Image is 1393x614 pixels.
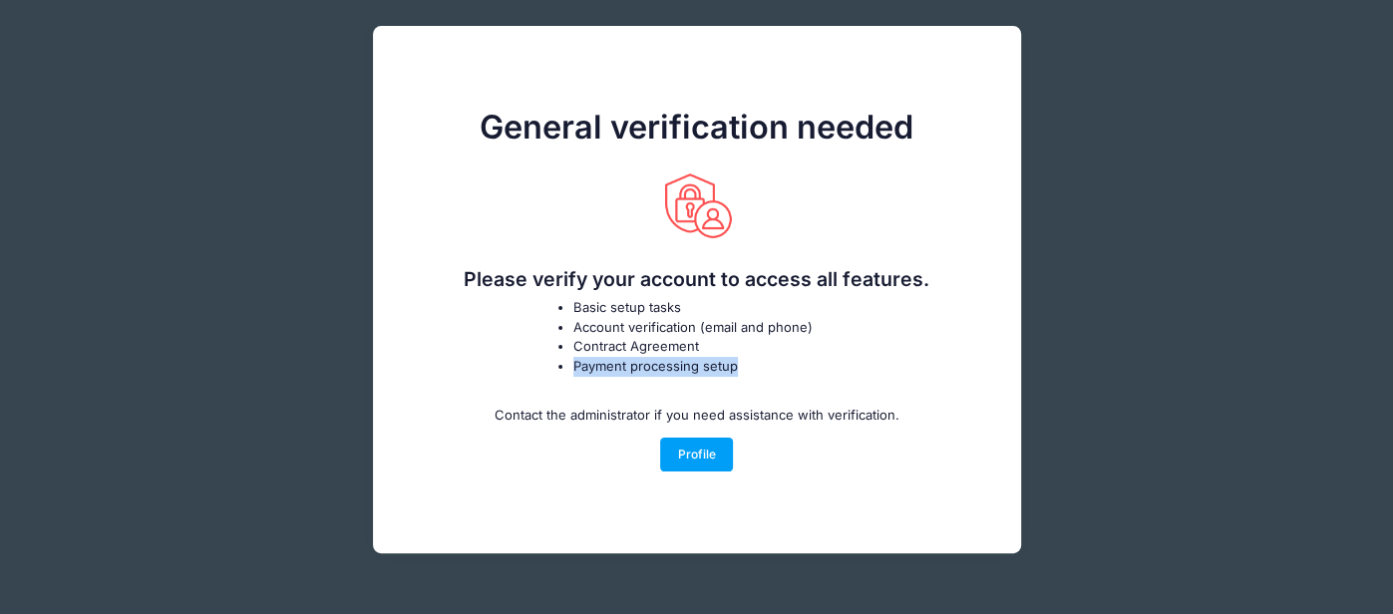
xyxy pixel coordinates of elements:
[660,438,733,471] a: Profile
[573,318,847,338] li: Account verification (email and phone)
[402,108,992,147] h1: General verification needed
[573,298,847,318] li: Basic setup tasks
[402,268,992,291] h2: Please verify your account to access all features.
[573,337,847,357] li: Contract Agreement
[573,357,847,377] li: Payment processing setup
[495,406,899,426] p: Contact the administrator if you need assistance with verification.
